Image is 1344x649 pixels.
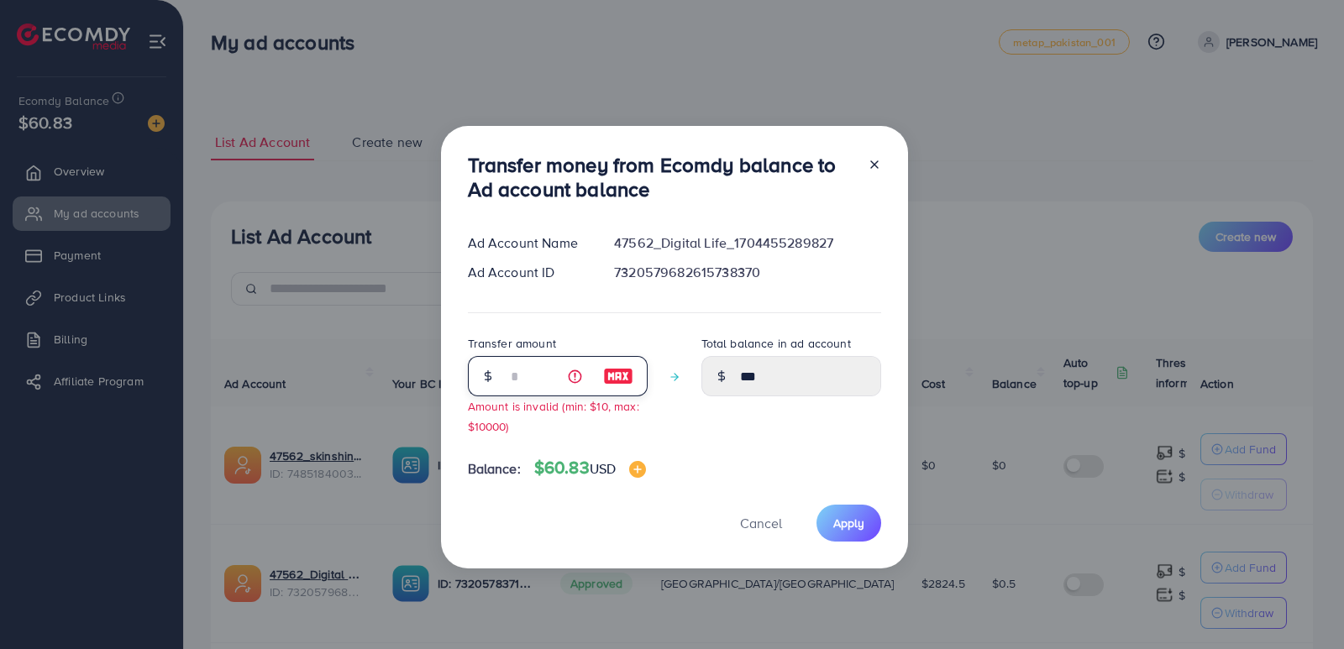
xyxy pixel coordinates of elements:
button: Cancel [719,505,803,541]
span: Balance: [468,459,521,479]
label: Transfer amount [468,335,556,352]
span: Cancel [740,514,782,532]
label: Total balance in ad account [701,335,851,352]
h3: Transfer money from Ecomdy balance to Ad account balance [468,153,854,202]
div: 7320579682615738370 [601,263,894,282]
small: Amount is invalid (min: $10, max: $10000) [468,398,639,433]
h4: $60.83 [534,458,646,479]
div: 47562_Digital Life_1704455289827 [601,233,894,253]
img: image [603,366,633,386]
button: Apply [816,505,881,541]
span: USD [590,459,616,478]
img: image [629,461,646,478]
span: Apply [833,515,864,531]
div: Ad Account Name [454,233,601,253]
div: Ad Account ID [454,263,601,282]
iframe: Chat [1273,573,1331,636]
